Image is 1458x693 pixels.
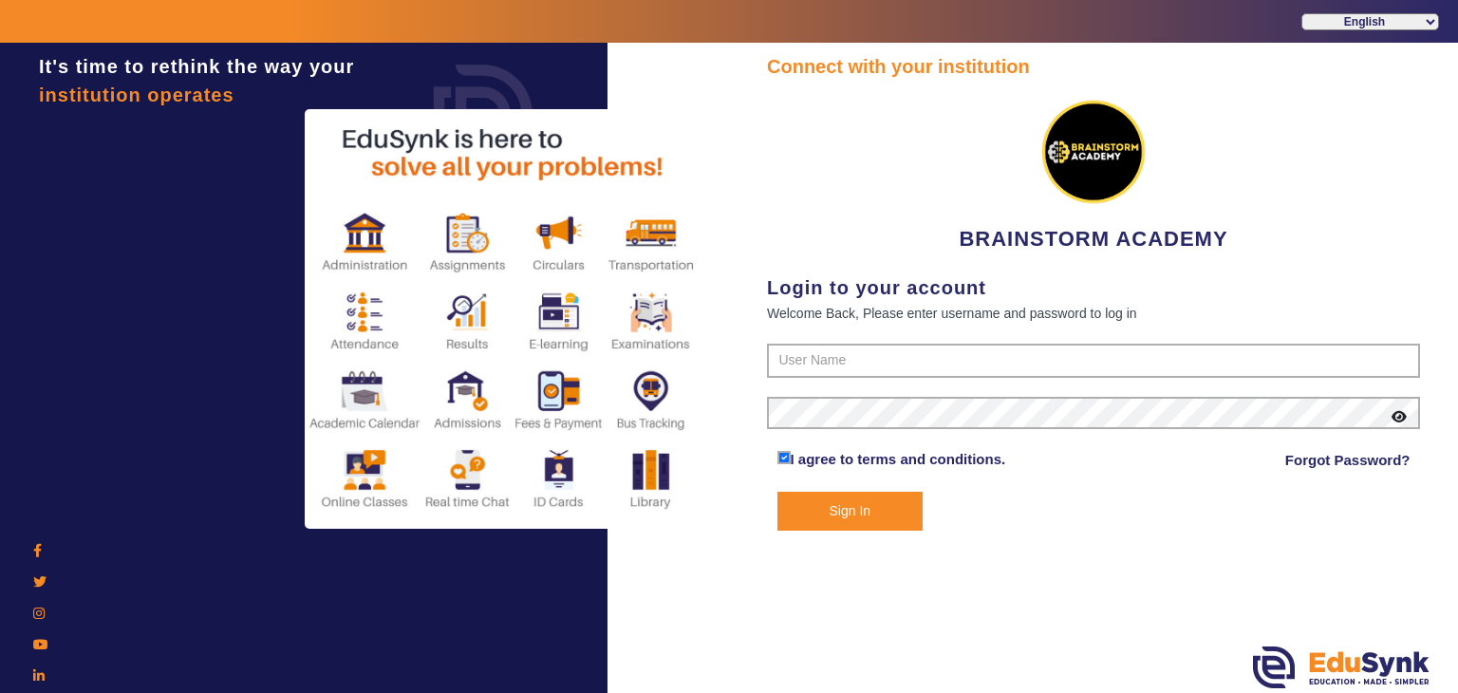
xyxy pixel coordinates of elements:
[767,273,1420,302] div: Login to your account
[1253,646,1430,688] img: edusynk.png
[305,109,703,529] img: login2.png
[767,302,1420,325] div: Welcome Back, Please enter username and password to log in
[791,451,1006,467] a: I agree to terms and conditions.
[777,492,924,531] button: Sign In
[767,52,1420,81] div: Connect with your institution
[39,56,354,77] span: It's time to rethink the way your
[1285,449,1411,472] a: Forgot Password?
[412,43,554,185] img: login.png
[767,344,1420,378] input: User Name
[1022,81,1165,223] img: 4dcf187e-2f27-4ade-b959-b2f9e772b784
[767,81,1420,254] div: BRAINSTORM ACADEMY
[39,84,234,105] span: institution operates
